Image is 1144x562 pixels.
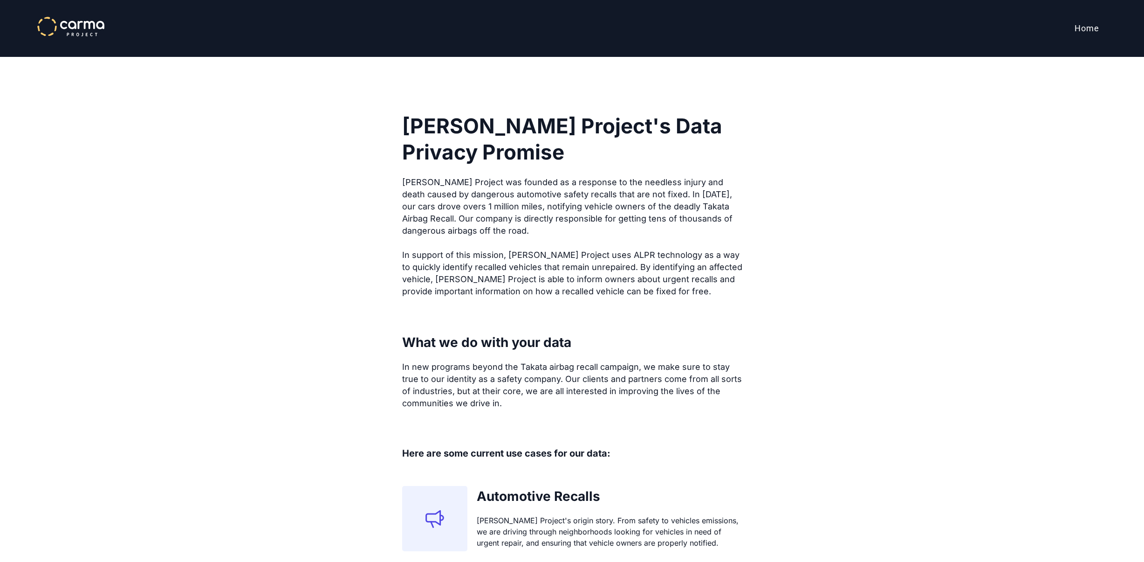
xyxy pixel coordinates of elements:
[1067,17,1107,40] a: Home
[477,489,742,504] h2: Automotive Recalls
[402,447,742,460] h3: Here are some current use cases for our data:
[37,17,104,36] a: home
[402,361,742,409] p: In new programs beyond the Takata airbag recall campaign, we make sure to stay true to our identi...
[402,113,742,165] h1: [PERSON_NAME] Project's Data Privacy Promise
[402,335,742,350] h2: What we do with your data
[477,515,742,548] p: [PERSON_NAME] Project's origin story. From safety to vehicles emissions, we are driving through n...
[402,176,742,298] p: [PERSON_NAME] Project was founded as a response to the needless injury and death caused by danger...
